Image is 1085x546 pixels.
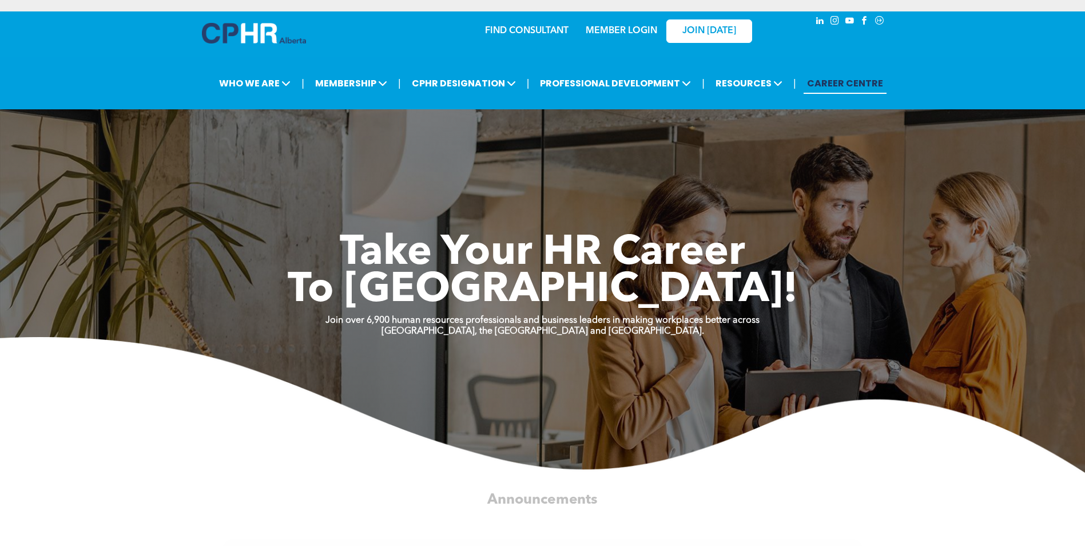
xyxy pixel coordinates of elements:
li: | [398,72,401,95]
li: | [702,72,705,95]
a: JOIN [DATE] [666,19,752,43]
span: Take Your HR Career [340,233,745,274]
a: FIND CONSULTANT [485,26,569,35]
strong: Join over 6,900 human resources professionals and business leaders in making workplaces better ac... [325,316,760,325]
span: RESOURCES [712,73,786,94]
span: PROFESSIONAL DEVELOPMENT [536,73,694,94]
li: | [793,72,796,95]
span: WHO WE ARE [216,73,294,94]
strong: [GEOGRAPHIC_DATA], the [GEOGRAPHIC_DATA] and [GEOGRAPHIC_DATA]. [381,327,704,336]
a: Social network [873,14,886,30]
img: A blue and white logo for cp alberta [202,23,306,43]
a: CAREER CENTRE [804,73,887,94]
a: youtube [844,14,856,30]
a: instagram [829,14,841,30]
span: CPHR DESIGNATION [408,73,519,94]
span: To [GEOGRAPHIC_DATA]! [288,270,798,311]
span: Announcements [487,493,597,507]
a: MEMBER LOGIN [586,26,657,35]
span: MEMBERSHIP [312,73,391,94]
li: | [301,72,304,95]
span: JOIN [DATE] [682,26,736,37]
li: | [527,72,530,95]
a: facebook [859,14,871,30]
a: linkedin [814,14,826,30]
